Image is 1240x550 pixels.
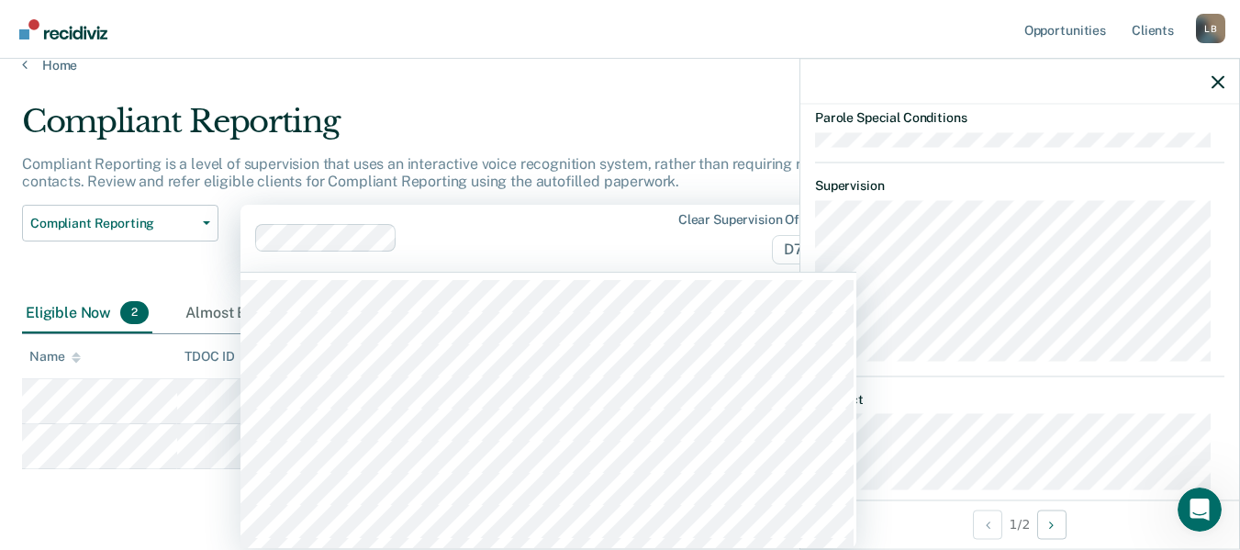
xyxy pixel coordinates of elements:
[772,235,838,264] span: D70
[815,110,1224,126] dt: Parole Special Conditions
[973,510,1002,539] button: Previous Opportunity
[800,499,1239,548] div: 1 / 2
[1178,488,1222,532] iframe: Intercom live chat
[22,155,932,190] p: Compliant Reporting is a level of supervision that uses an interactive voice recognition system, ...
[1196,14,1225,43] div: L B
[184,349,251,365] div: TDOC ID
[678,212,834,228] div: Clear supervision officers
[815,391,1224,407] dt: Contact
[22,103,952,155] div: Compliant Reporting
[1037,510,1067,539] button: Next Opportunity
[29,349,81,365] div: Name
[30,216,195,231] span: Compliant Reporting
[120,301,149,325] span: 2
[815,178,1224,194] dt: Supervision
[22,57,1218,73] a: Home
[182,294,328,334] div: Almost Eligible
[1196,14,1225,43] button: Profile dropdown button
[22,294,152,334] div: Eligible Now
[19,19,107,39] img: Recidiviz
